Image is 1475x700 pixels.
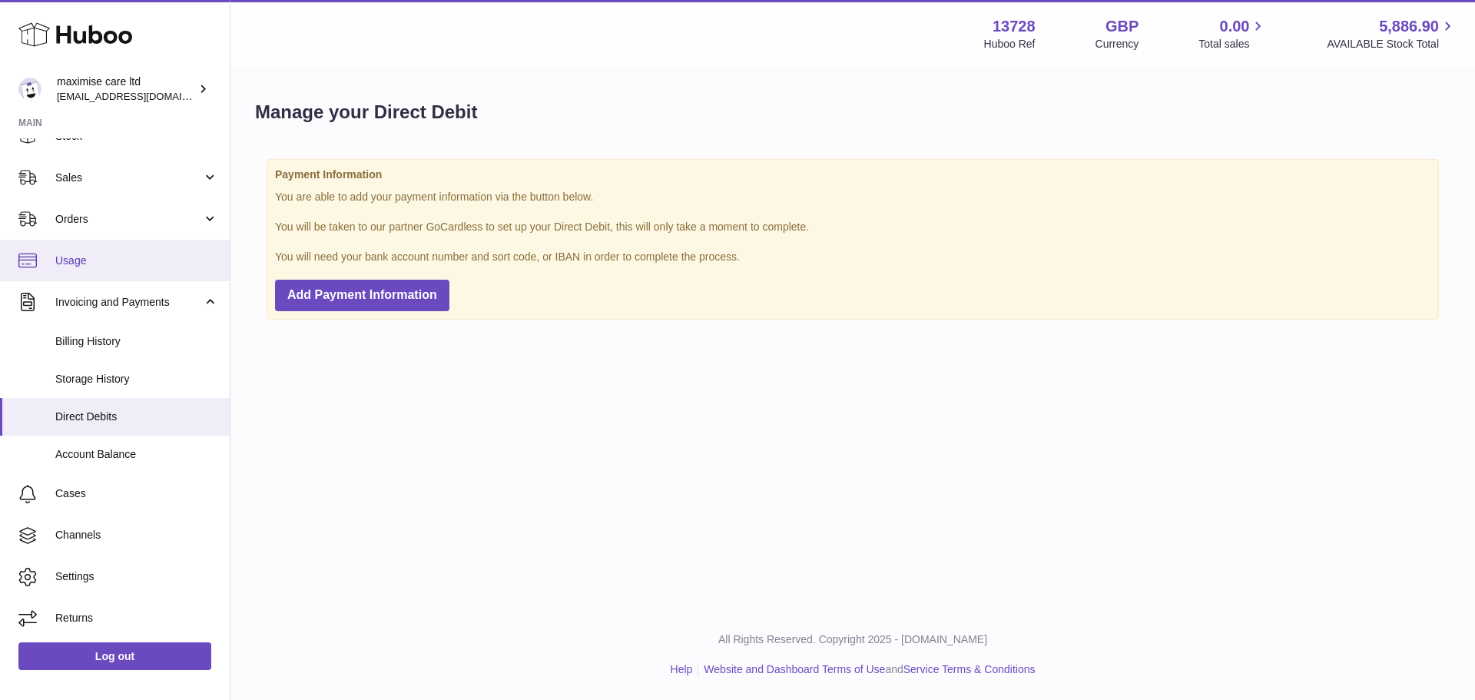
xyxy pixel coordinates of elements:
[55,611,218,625] span: Returns
[55,334,218,349] span: Billing History
[55,171,202,185] span: Sales
[275,190,1430,204] p: You are able to add your payment information via the button below.
[698,662,1035,677] li: and
[57,75,195,104] div: maximise care ltd
[55,528,218,542] span: Channels
[57,90,226,102] span: [EMAIL_ADDRESS][DOMAIN_NAME]
[55,410,218,424] span: Direct Debits
[1198,16,1267,51] a: 0.00 Total sales
[275,280,449,311] button: Add Payment Information
[55,254,218,268] span: Usage
[18,78,41,101] img: maxadamsa2016@gmail.com
[275,220,1430,234] p: You will be taken to our partner GoCardless to set up your Direct Debit, this will only take a mo...
[984,37,1036,51] div: Huboo Ref
[55,372,218,386] span: Storage History
[993,16,1036,37] strong: 13728
[243,632,1463,647] p: All Rights Reserved. Copyright 2025 - [DOMAIN_NAME]
[18,642,211,670] a: Log out
[55,212,202,227] span: Orders
[704,663,885,675] a: Website and Dashboard Terms of Use
[1220,16,1250,37] span: 0.00
[55,447,218,462] span: Account Balance
[1095,37,1139,51] div: Currency
[287,288,437,301] span: Add Payment Information
[1105,16,1139,37] strong: GBP
[275,168,1430,182] strong: Payment Information
[255,100,477,124] h1: Manage your Direct Debit
[1198,37,1267,51] span: Total sales
[1379,16,1439,37] span: 5,886.90
[55,486,218,501] span: Cases
[275,250,1430,264] p: You will need your bank account number and sort code, or IBAN in order to complete the process.
[903,663,1036,675] a: Service Terms & Conditions
[55,569,218,584] span: Settings
[1327,16,1457,51] a: 5,886.90 AVAILABLE Stock Total
[1327,37,1457,51] span: AVAILABLE Stock Total
[55,295,202,310] span: Invoicing and Payments
[671,663,693,675] a: Help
